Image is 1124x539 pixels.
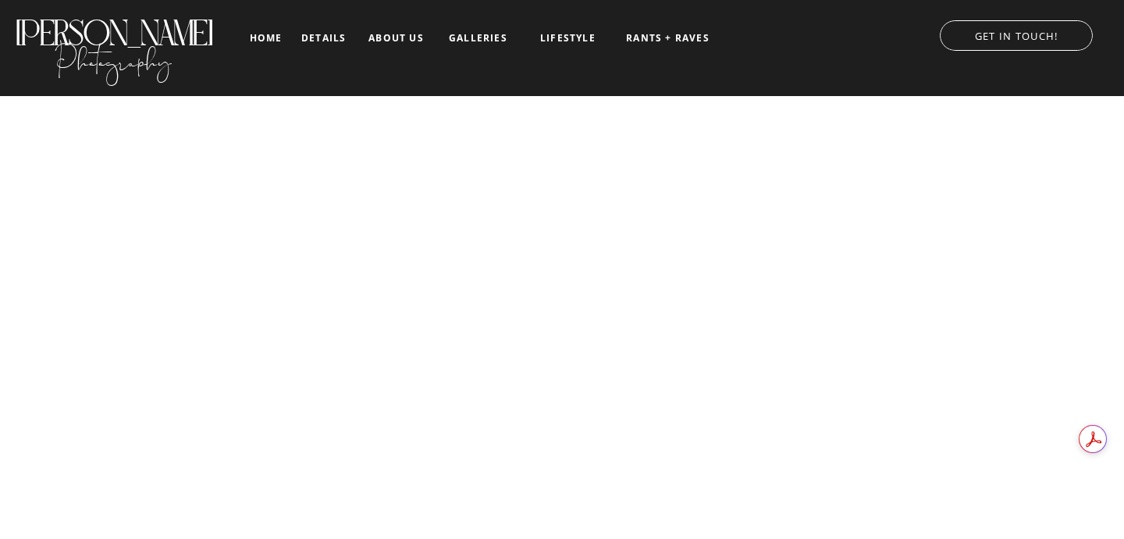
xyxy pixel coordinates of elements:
[13,12,214,38] a: [PERSON_NAME]
[262,344,863,433] h1: LUXURY WEDDING PHOTOGRAPHER based in [GEOGRAPHIC_DATA] [US_STATE]
[247,33,284,43] a: home
[301,33,346,42] a: details
[341,425,783,441] h3: DOCUMENTARY-STYLE PHOTOGRAPHY WITH A TOUCH OF EDITORIAL FLAIR
[137,378,987,419] h2: TELLING YOUR LOVE STORY
[446,33,510,44] a: galleries
[624,33,711,44] a: RANTS + RAVES
[364,33,429,44] a: about us
[13,30,214,82] a: Photography
[924,26,1108,41] a: GET IN TOUCH!
[528,33,607,44] a: LIFESTYLE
